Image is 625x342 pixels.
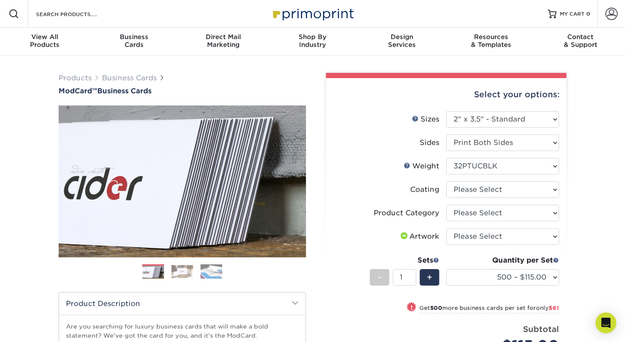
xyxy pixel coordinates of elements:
span: MY CART [560,10,585,18]
a: BusinessCards [89,28,179,56]
span: Contact [536,33,625,41]
span: ModCard™ [59,87,97,95]
a: Business Cards [102,74,157,82]
div: Select your options: [333,78,559,111]
div: & Templates [447,33,536,49]
div: Coating [410,184,439,195]
div: Quantity per Set [446,255,559,266]
a: ModCard™Business Cards [59,87,306,95]
span: Design [357,33,447,41]
img: Business Cards 01 [142,261,164,283]
div: Industry [268,33,357,49]
span: Direct Mail [178,33,268,41]
img: Primoprint [269,4,356,23]
h2: Product Description [59,293,306,315]
span: Resources [447,33,536,41]
img: Business Cards 02 [171,265,193,278]
span: Business [89,33,179,41]
span: Shop By [268,33,357,41]
div: Product Category [374,208,439,218]
div: Sizes [412,114,439,125]
input: SEARCH PRODUCTS..... [35,9,120,19]
a: Contact& Support [536,28,625,56]
div: Sets [370,255,439,266]
div: & Support [536,33,625,49]
span: $61 [549,305,559,311]
div: Open Intercom Messenger [595,312,616,333]
a: Resources& Templates [447,28,536,56]
div: Marketing [178,33,268,49]
small: Get more business cards per set for [419,305,559,313]
strong: 500 [430,305,442,311]
div: Artwork [399,231,439,242]
span: + [427,271,432,284]
span: ! [411,303,413,312]
a: Products [59,74,92,82]
div: Cards [89,33,179,49]
img: ModCard™ 01 [59,58,306,305]
div: Services [357,33,447,49]
span: 0 [586,11,590,17]
a: Shop ByIndustry [268,28,357,56]
div: Sides [420,138,439,148]
span: - [378,271,382,284]
strong: Subtotal [523,324,559,334]
iframe: Google Customer Reviews [2,316,74,339]
span: only [536,305,559,311]
h1: Business Cards [59,87,306,95]
a: DesignServices [357,28,447,56]
div: Weight [404,161,439,171]
img: Business Cards 03 [201,264,222,279]
a: Direct MailMarketing [178,28,268,56]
